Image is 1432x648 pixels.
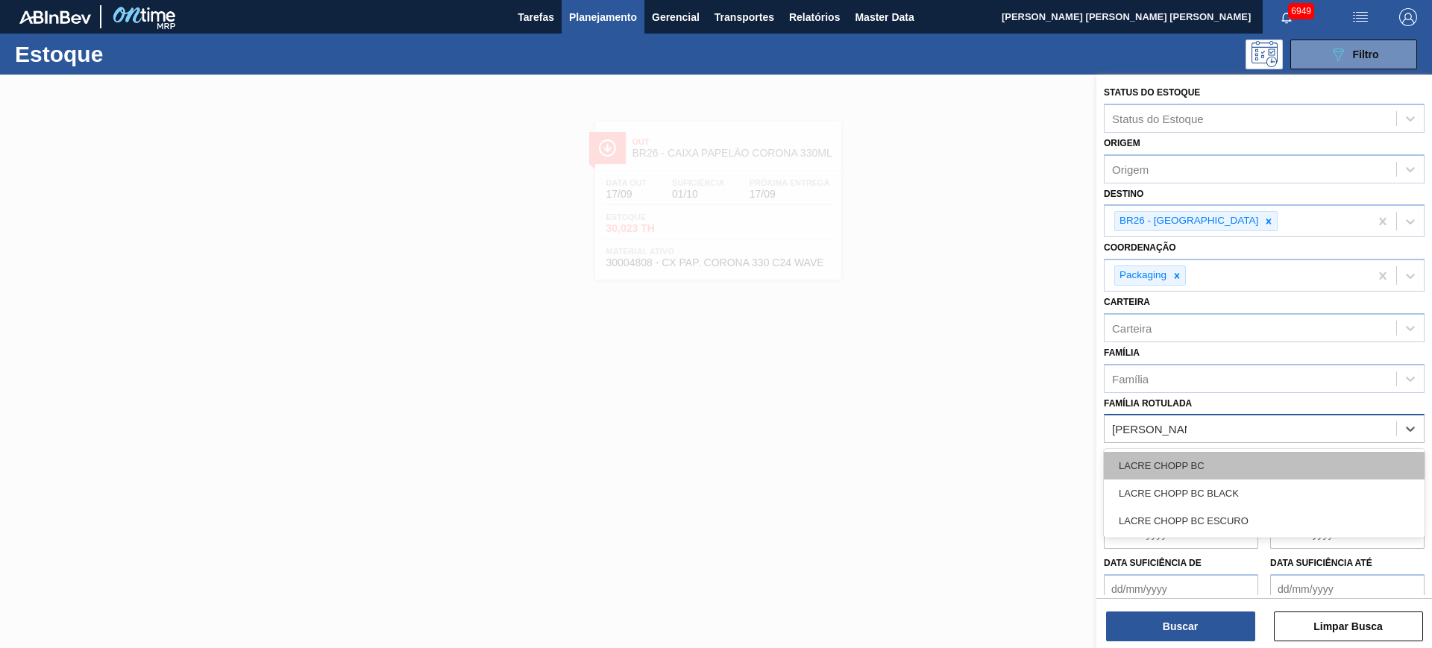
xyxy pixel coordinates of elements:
[1112,372,1149,385] div: Família
[1104,448,1178,459] label: Material ativo
[1112,112,1204,125] div: Status do Estoque
[855,8,914,26] span: Master Data
[569,8,637,26] span: Planejamento
[1112,321,1152,334] div: Carteira
[518,8,554,26] span: Tarefas
[1351,8,1369,26] img: userActions
[1270,574,1425,604] input: dd/mm/yyyy
[1104,347,1140,358] label: Família
[1112,163,1149,175] div: Origem
[1104,507,1425,535] div: LACRE CHOPP BC ESCURO
[1288,3,1314,19] span: 6949
[1104,479,1425,507] div: LACRE CHOPP BC BLACK
[1399,8,1417,26] img: Logout
[1290,40,1417,69] button: Filtro
[1104,398,1192,409] label: Família Rotulada
[1263,7,1310,28] button: Notificações
[1115,212,1260,230] div: BR26 - [GEOGRAPHIC_DATA]
[652,8,700,26] span: Gerencial
[1104,297,1150,307] label: Carteira
[1104,87,1200,98] label: Status do Estoque
[789,8,840,26] span: Relatórios
[1104,574,1258,604] input: dd/mm/yyyy
[1104,189,1143,199] label: Destino
[1104,138,1140,148] label: Origem
[1270,558,1372,568] label: Data suficiência até
[1246,40,1283,69] div: Pogramando: nenhum usuário selecionado
[1115,266,1169,285] div: Packaging
[1104,242,1176,253] label: Coordenação
[715,8,774,26] span: Transportes
[1104,558,1202,568] label: Data suficiência de
[15,45,238,63] h1: Estoque
[1104,452,1425,479] div: LACRE CHOPP BC
[1353,48,1379,60] span: Filtro
[19,10,91,24] img: TNhmsLtSVTkK8tSr43FrP2fwEKptu5GPRR3wAAAABJRU5ErkJggg==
